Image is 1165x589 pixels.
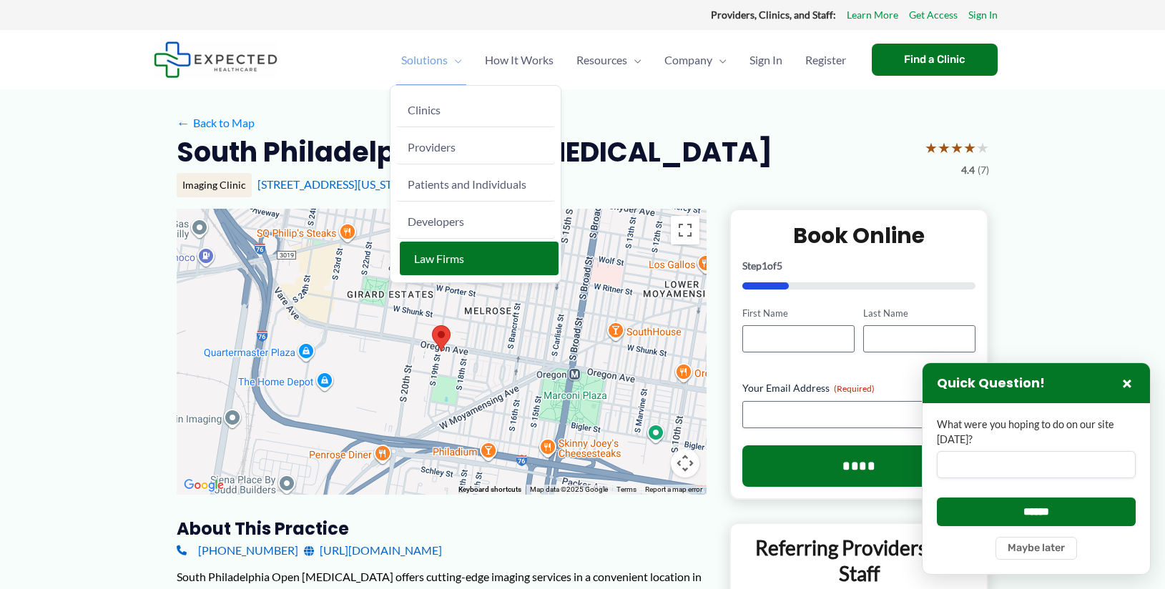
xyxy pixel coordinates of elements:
[872,44,998,76] a: Find a Clinic
[390,35,473,85] a: SolutionsMenu Toggle
[742,307,855,320] label: First Name
[711,9,836,21] strong: Providers, Clinics, and Staff:
[530,485,608,493] span: Map data ©2025 Google
[408,140,456,154] span: Providers
[485,35,554,85] span: How It Works
[473,35,565,85] a: How It Works
[963,134,976,161] span: ★
[177,112,255,134] a: ←Back to Map
[968,6,998,24] a: Sign In
[616,485,636,493] a: Terms (opens in new tab)
[762,259,767,272] span: 1
[834,383,875,394] span: (Required)
[408,214,464,228] span: Developers
[396,204,555,239] a: Developers
[950,134,963,161] span: ★
[304,540,442,561] a: [URL][DOMAIN_NAME]
[180,476,227,495] a: Open this area in Google Maps (opens a new window)
[408,177,526,191] span: Patients and Individuals
[937,417,1136,447] label: What were you hoping to do on our site [DATE]?
[177,134,772,169] h2: South Philadelphia Open [MEDICAL_DATA]
[794,35,857,85] a: Register
[645,485,702,493] a: Report a map error
[671,216,699,244] button: Toggle fullscreen view
[978,161,989,179] span: (7)
[458,485,521,495] button: Keyboard shortcuts
[996,537,1077,560] button: Maybe later
[396,130,555,164] a: Providers
[177,518,707,540] h3: About this practice
[805,35,846,85] span: Register
[937,375,1045,392] h3: Quick Question!
[408,103,441,117] span: Clinics
[177,540,298,561] a: [PHONE_NUMBER]
[742,222,976,249] h2: Book Online
[742,381,976,395] label: Your Email Address
[400,242,559,275] a: Law Firms
[863,307,975,320] label: Last Name
[257,177,415,191] a: [STREET_ADDRESS][US_STATE]
[1119,375,1136,392] button: Close
[671,449,699,477] button: Map camera controls
[576,35,627,85] span: Resources
[390,35,857,85] nav: Primary Site Navigation
[448,35,462,85] span: Menu Toggle
[401,35,448,85] span: Solutions
[749,35,782,85] span: Sign In
[653,35,738,85] a: CompanyMenu Toggle
[961,161,975,179] span: 4.4
[938,134,950,161] span: ★
[627,35,642,85] span: Menu Toggle
[664,35,712,85] span: Company
[777,259,782,272] span: 5
[396,93,555,127] a: Clinics
[847,6,898,24] a: Learn More
[742,261,976,271] p: Step of
[414,252,464,265] span: Law Firms
[976,134,989,161] span: ★
[154,41,277,78] img: Expected Healthcare Logo - side, dark font, small
[742,535,977,587] p: Referring Providers and Staff
[925,134,938,161] span: ★
[396,167,555,202] a: Patients and Individuals
[565,35,653,85] a: ResourcesMenu Toggle
[738,35,794,85] a: Sign In
[177,116,190,129] span: ←
[909,6,958,24] a: Get Access
[180,476,227,495] img: Google
[177,173,252,197] div: Imaging Clinic
[712,35,727,85] span: Menu Toggle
